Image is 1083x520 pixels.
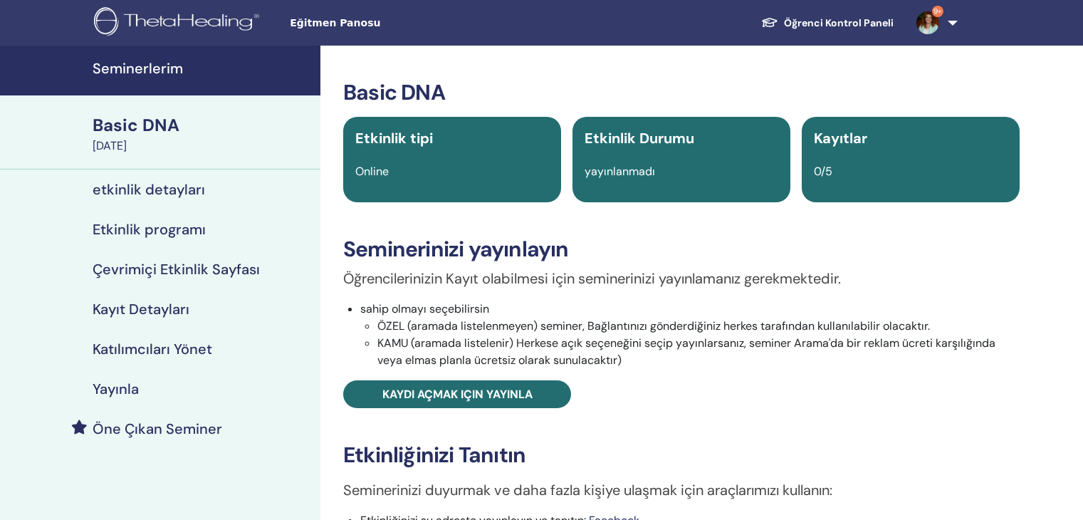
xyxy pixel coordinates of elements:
h4: Çevrimiçi Etkinlik Sayfası [93,261,260,278]
h3: Seminerinizi yayınlayın [343,236,1020,262]
span: Kaydı açmak için yayınla [382,387,533,402]
h4: Katılımcıları Yönet [93,340,212,358]
span: 0/5 [814,164,832,179]
img: logo.png [94,7,264,39]
li: KAMU (aramada listelenir) Herkese açık seçeneğini seçip yayınlarsanız, seminer Arama'da bir rekla... [377,335,1020,369]
span: 9+ [932,6,943,17]
a: Basic DNA[DATE] [84,113,320,155]
span: yayınlanmadı [585,164,655,179]
div: [DATE] [93,137,312,155]
p: Seminerinizi duyurmak ve daha fazla kişiye ulaşmak için araçlarımızı kullanın: [343,479,1020,501]
h4: Etkinlik programı [93,221,206,238]
a: Öğrenci Kontrol Paneli [750,10,905,36]
h3: Etkinliğinizi Tanıtın [343,442,1020,468]
h4: Kayıt Detayları [93,301,189,318]
h4: Seminerlerim [93,60,312,77]
h4: Öne Çıkan Seminer [93,420,222,437]
h4: etkinlik detayları [93,181,205,198]
li: ÖZEL (aramada listelenmeyen) seminer, Bağlantınızı gönderdiğiniz herkes tarafından kullanılabilir... [377,318,1020,335]
h4: Yayınla [93,380,139,397]
a: Kaydı açmak için yayınla [343,380,571,408]
img: graduation-cap-white.svg [761,16,778,28]
span: Online [355,164,389,179]
h3: Basic DNA [343,80,1020,105]
img: default.jpg [916,11,939,34]
span: Kayıtlar [814,129,867,147]
span: Eğitmen Panosu [290,16,503,31]
span: Etkinlik Durumu [585,129,694,147]
span: Etkinlik tipi [355,129,433,147]
div: Basic DNA [93,113,312,137]
li: sahip olmayı seçebilirsin [360,301,1020,369]
p: Öğrencilerinizin Kayıt olabilmesi için seminerinizi yayınlamanız gerekmektedir. [343,268,1020,289]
